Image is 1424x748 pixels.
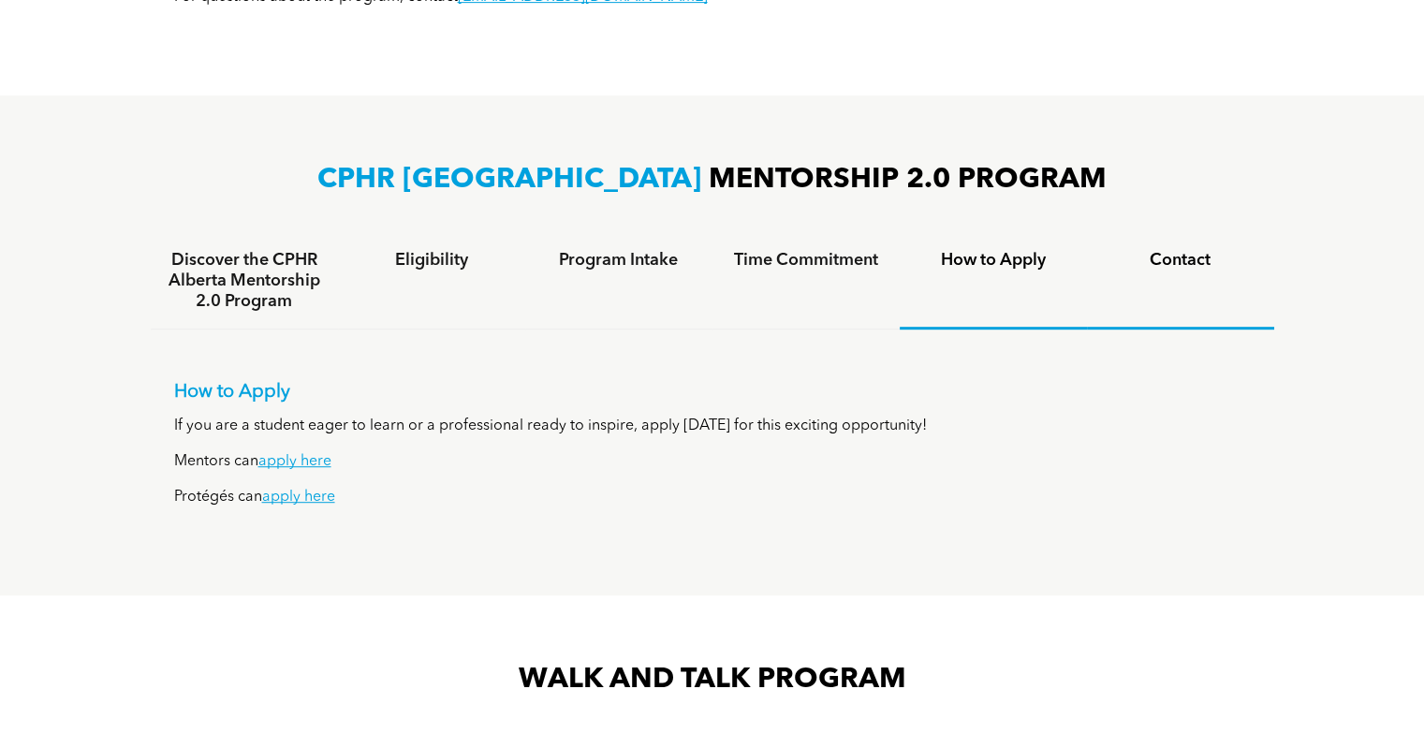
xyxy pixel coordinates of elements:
[168,250,321,312] h4: Discover the CPHR Alberta Mentorship 2.0 Program
[729,250,883,271] h4: Time Commitment
[258,454,331,469] a: apply here
[519,666,906,694] span: WALK AND TALK PROGRAM
[1104,250,1257,271] h4: Contact
[355,250,508,271] h4: Eligibility
[174,418,1251,435] p: If you are a student eager to learn or a professional ready to inspire, apply [DATE] for this exc...
[709,166,1107,194] span: MENTORSHIP 2.0 PROGRAM
[174,453,1251,471] p: Mentors can
[317,166,701,194] span: CPHR [GEOGRAPHIC_DATA]
[262,490,335,505] a: apply here
[174,381,1251,403] p: How to Apply
[174,489,1251,506] p: Protégés can
[542,250,696,271] h4: Program Intake
[917,250,1070,271] h4: How to Apply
